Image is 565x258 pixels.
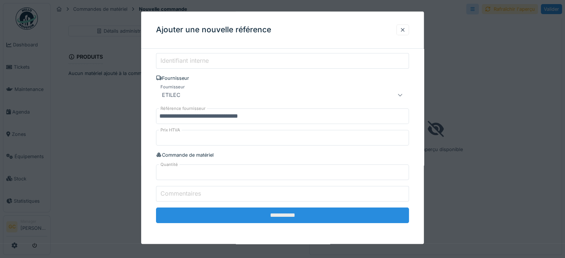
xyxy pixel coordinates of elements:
[156,75,409,82] div: Fournisseur
[159,127,182,133] label: Prix HTVA
[156,151,409,159] div: Commande de matériel
[159,91,184,99] div: ETILEC
[159,84,186,90] label: Fournisseur
[159,56,210,65] label: Identifiant interne
[159,105,207,112] label: Référence fournisseur
[159,189,202,198] label: Commentaires
[159,161,179,168] label: Quantité
[156,25,271,35] h3: Ajouter une nouvelle référence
